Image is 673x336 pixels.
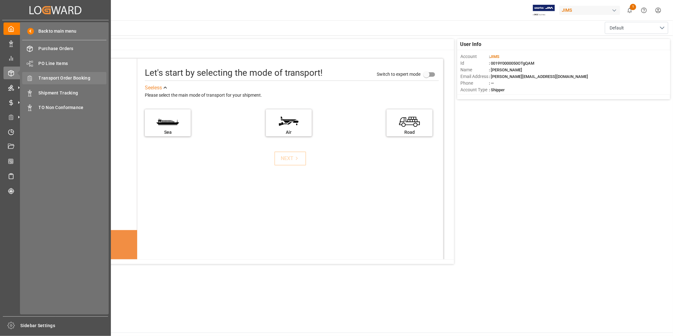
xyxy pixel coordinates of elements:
[3,155,107,167] a: CO2 Calculator
[489,87,505,92] span: : Shipper
[390,129,429,136] div: Road
[3,37,107,49] a: Data Management
[274,152,306,165] button: NEXT
[148,129,188,136] div: Sea
[3,170,107,182] a: Sailing Schedules
[3,23,107,35] a: My Cockpit
[377,72,420,77] span: Switch to expert mode
[489,54,499,59] span: :
[610,25,624,31] span: Default
[22,72,106,84] a: Transport Order Booking
[39,90,107,96] span: Shipment Tracking
[39,75,107,81] span: Transport Order Booking
[22,87,106,99] a: Shipment Tracking
[460,67,489,73] span: Name
[145,66,323,80] div: Let's start by selecting the mode of transport!
[39,104,107,111] span: TO Non Conformance
[489,74,588,79] span: : [PERSON_NAME][EMAIL_ADDRESS][DOMAIN_NAME]
[460,53,489,60] span: Account
[489,68,522,72] span: : [PERSON_NAME]
[460,87,489,93] span: Account Type
[281,155,300,162] div: NEXT
[533,5,555,16] img: Exertis%20JAM%20-%20Email%20Logo.jpg_1722504956.jpg
[605,22,668,34] button: open menu
[145,92,439,99] div: Please select the main mode of transport for your shipment.
[3,52,107,64] a: My Reports
[145,84,162,92] div: See less
[460,41,482,48] span: User Info
[460,60,489,67] span: Id
[460,80,489,87] span: Phone
[22,42,106,55] a: Purchase Orders
[489,61,534,66] span: : 0019Y0000050OTgQAM
[3,126,107,138] a: Timeslot Management V2
[22,101,106,114] a: TO Non Conformance
[39,45,107,52] span: Purchase Orders
[34,28,77,35] span: Back to main menu
[269,129,309,136] div: Air
[3,140,107,153] a: Document Management
[39,60,107,67] span: PO Line Items
[22,57,106,69] a: PO Line Items
[21,322,108,329] span: Sidebar Settings
[490,54,499,59] span: JIMS
[489,81,494,86] span: : —
[3,184,107,197] a: Tracking Shipment
[460,73,489,80] span: Email Address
